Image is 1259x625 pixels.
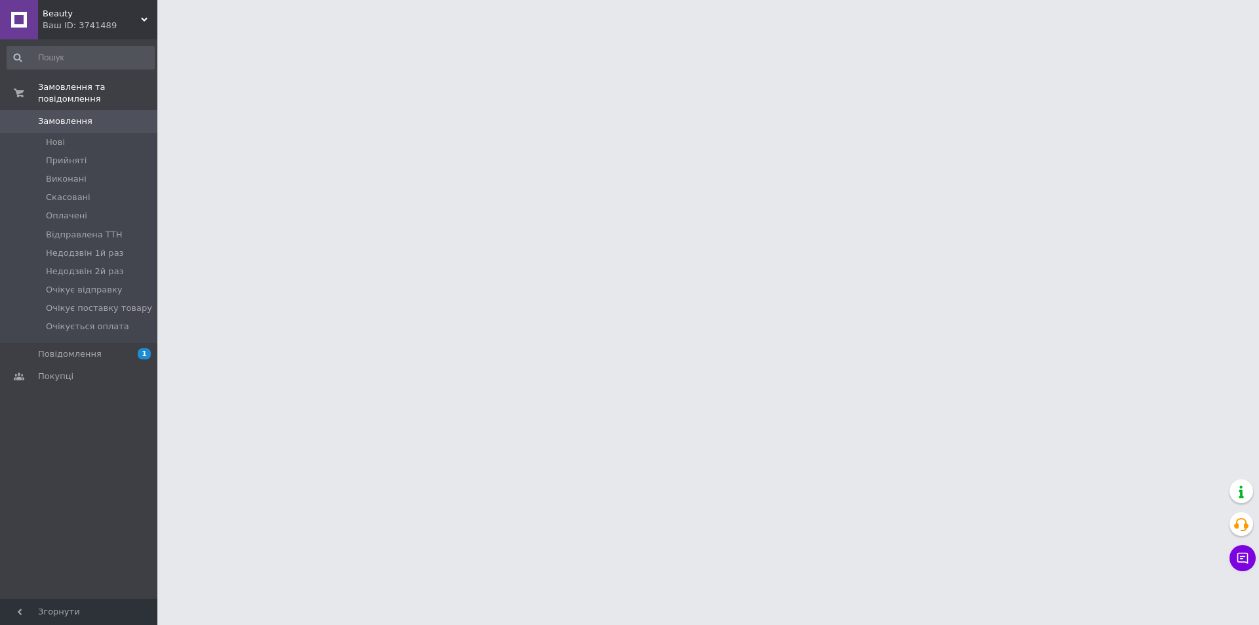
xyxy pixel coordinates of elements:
[46,302,152,314] span: Очікує поставку товару
[138,348,151,359] span: 1
[46,155,87,167] span: Прийняті
[38,348,102,360] span: Повідомлення
[1229,545,1256,571] button: Чат з покупцем
[46,229,122,241] span: Відправлена ТТН
[38,81,157,105] span: Замовлення та повідомлення
[43,8,141,20] span: Beauty
[46,321,129,333] span: Очікується оплата
[43,20,157,31] div: Ваш ID: 3741489
[46,192,90,203] span: Скасовані
[46,210,87,222] span: Оплачені
[46,136,65,148] span: Нові
[46,266,124,277] span: Недодзвін 2й раз
[7,46,155,70] input: Пошук
[38,115,92,127] span: Замовлення
[46,173,87,185] span: Виконані
[46,284,123,296] span: Очікує відправку
[46,247,124,259] span: Недодзвін 1й раз
[38,371,73,382] span: Покупці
